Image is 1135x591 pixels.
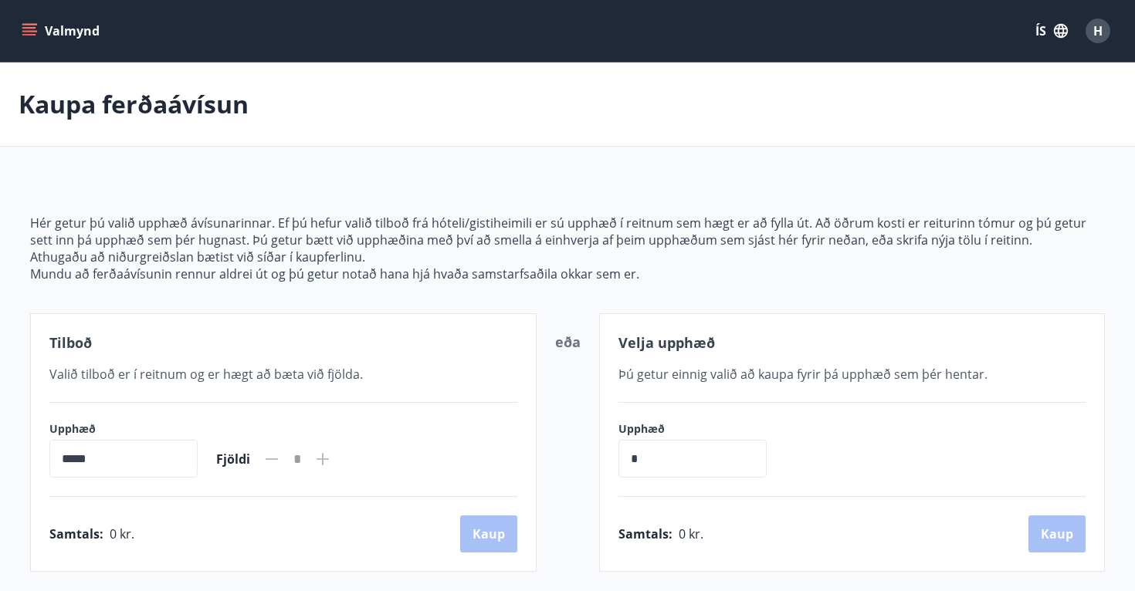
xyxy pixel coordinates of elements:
label: Upphæð [49,421,198,437]
span: Valið tilboð er í reitnum og er hægt að bæta við fjölda. [49,366,363,383]
p: Kaupa ferðaávísun [19,87,249,121]
label: Upphæð [618,421,782,437]
span: Fjöldi [216,451,250,468]
span: Tilboð [49,333,92,352]
button: menu [19,17,106,45]
button: ÍS [1027,17,1076,45]
span: 0 kr. [679,525,703,542]
span: Þú getur einnig valið að kaupa fyrir þá upphæð sem þér hentar. [618,366,988,383]
span: Samtals : [618,525,673,542]
span: 0 kr. [110,525,134,542]
span: Velja upphæð [618,333,715,352]
span: H [1093,22,1103,39]
p: Athugaðu að niðurgreiðslan bætist við síðar í kaupferlinu. [30,248,1105,265]
span: eða [555,333,581,351]
span: Samtals : [49,525,103,542]
button: H [1079,12,1116,49]
p: Mundu að ferðaávísunin rennur aldrei út og þú getur notað hana hjá hvaða samstarfsaðila okkar sem... [30,265,1105,282]
p: Hér getur þú valið upphæð ávísunarinnar. Ef þú hefur valið tilboð frá hóteli/gistiheimili er sú u... [30,214,1105,248]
